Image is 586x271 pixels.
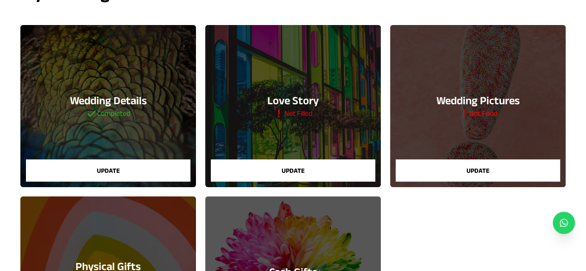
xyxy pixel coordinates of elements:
[205,25,381,187] a: Love StoryNot FilledUpdate
[436,93,519,108] h3: Wedding Pictures
[267,93,319,108] h3: Love Story
[458,108,498,119] h5: Not Filled
[20,25,196,187] a: Wedding DetailsCompletedUpdate
[390,25,566,187] a: Wedding PicturesNot FilledUpdate
[396,159,560,182] button: Update
[211,159,375,182] button: Update
[26,159,190,182] button: Update
[273,108,313,119] h5: Not Filled
[70,93,147,108] h3: Wedding Details
[86,108,131,119] h5: Completed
